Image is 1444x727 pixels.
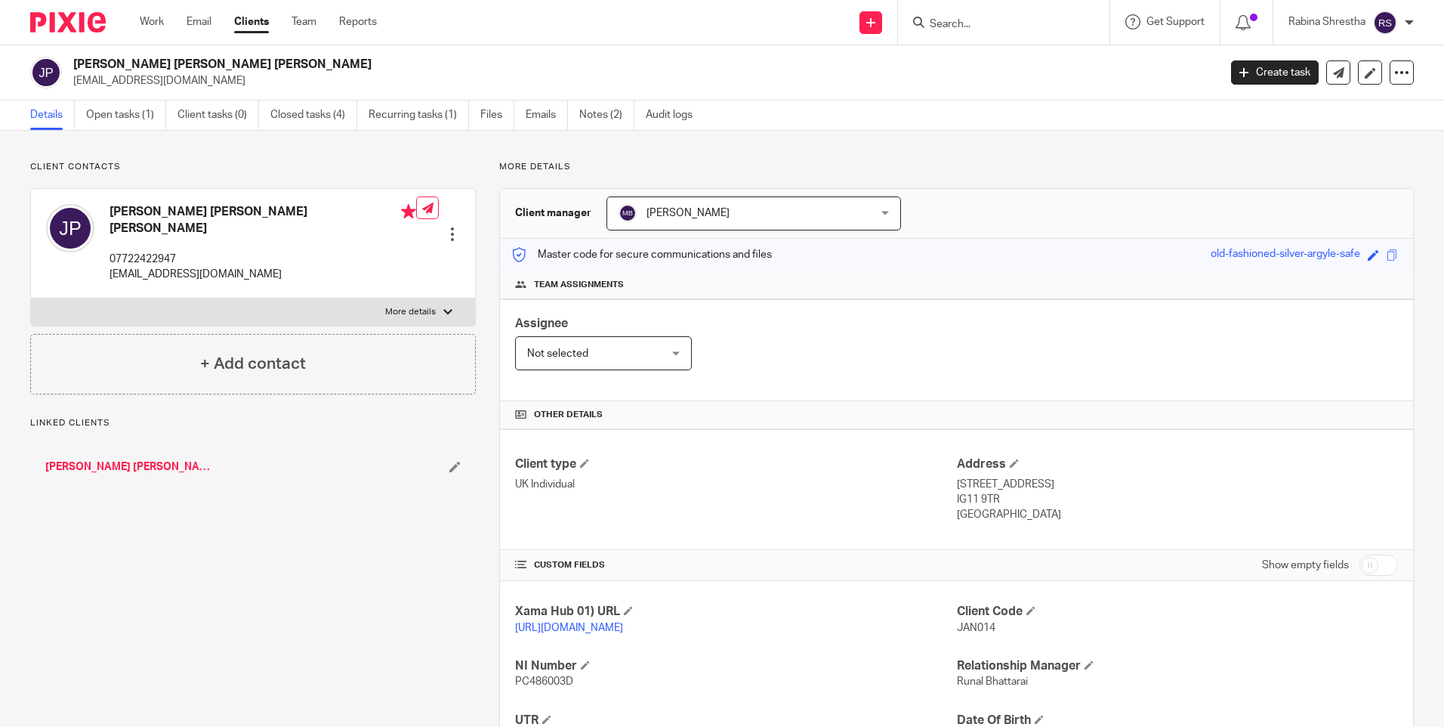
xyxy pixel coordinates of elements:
[339,14,377,29] a: Reports
[110,252,416,267] p: 07722422947
[46,204,94,252] img: svg%3E
[30,161,476,173] p: Client contacts
[270,101,357,130] a: Closed tasks (4)
[515,658,956,674] h4: NI Number
[646,208,730,218] span: [PERSON_NAME]
[480,101,514,130] a: Files
[957,456,1398,472] h4: Address
[957,623,995,633] span: JAN014
[619,204,637,222] img: svg%3E
[515,604,956,620] h4: Xama Hub 01) URL
[200,352,306,376] h4: + Add contact
[1288,14,1365,29] p: Rabina Shrestha
[73,57,981,73] h2: [PERSON_NAME] [PERSON_NAME] [PERSON_NAME]
[534,279,624,291] span: Team assignments
[646,101,704,130] a: Audit logs
[1373,11,1397,35] img: svg%3E
[385,306,436,318] p: More details
[73,73,1208,88] p: [EMAIL_ADDRESS][DOMAIN_NAME]
[957,492,1398,507] p: IG11 9TR
[515,623,623,633] a: [URL][DOMAIN_NAME]
[110,204,416,237] h4: [PERSON_NAME] [PERSON_NAME] [PERSON_NAME]
[1262,558,1349,573] label: Show empty fields
[177,101,259,130] a: Client tasks (0)
[45,459,211,475] a: [PERSON_NAME] [PERSON_NAME] [PERSON_NAME]
[928,18,1064,32] input: Search
[234,14,269,29] a: Clients
[1211,246,1360,264] div: old-fashioned-silver-argyle-safe
[1231,60,1319,85] a: Create task
[401,204,416,219] i: Primary
[579,101,634,130] a: Notes (2)
[957,477,1398,492] p: [STREET_ADDRESS]
[30,417,476,429] p: Linked clients
[1146,17,1205,27] span: Get Support
[526,101,568,130] a: Emails
[515,206,591,221] h3: Client manager
[957,604,1398,620] h4: Client Code
[369,101,469,130] a: Recurring tasks (1)
[110,267,416,282] p: [EMAIL_ADDRESS][DOMAIN_NAME]
[292,14,316,29] a: Team
[534,409,603,421] span: Other details
[515,477,956,492] p: UK Individual
[515,559,956,571] h4: CUSTOM FIELDS
[140,14,164,29] a: Work
[187,14,211,29] a: Email
[957,658,1398,674] h4: Relationship Manager
[30,101,75,130] a: Details
[499,161,1414,173] p: More details
[515,456,956,472] h4: Client type
[30,12,106,32] img: Pixie
[957,676,1028,687] span: Runal Bhattarai
[30,57,62,88] img: svg%3E
[511,247,772,262] p: Master code for secure communications and files
[957,507,1398,522] p: [GEOGRAPHIC_DATA]
[515,317,568,329] span: Assignee
[527,348,588,359] span: Not selected
[515,676,573,687] span: PC486003D
[86,101,166,130] a: Open tasks (1)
